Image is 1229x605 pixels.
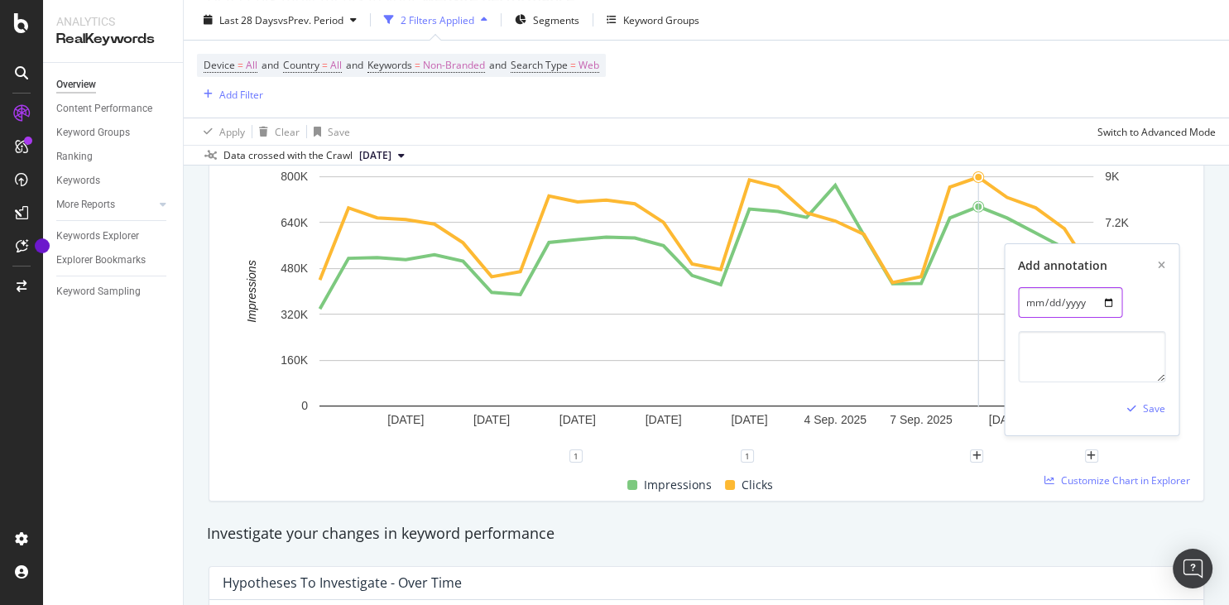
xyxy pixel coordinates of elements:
span: Keywords [367,58,412,72]
text: 0 [301,399,308,412]
div: Hypotheses to Investigate - Over Time [223,574,462,591]
div: Apply [219,124,245,138]
text: 320K [281,308,308,321]
text: [DATE] [731,413,767,426]
a: Customize Chart in Explorer [1044,473,1190,487]
div: Keyword Sampling [56,283,141,300]
div: Open Intercom Messenger [1173,549,1212,588]
a: Keywords [56,172,171,190]
button: [DATE] [353,146,411,166]
button: Add Filter [197,84,263,104]
span: and [262,58,279,72]
text: [DATE] [387,413,424,426]
a: Explorer Bookmarks [56,252,171,269]
span: Device [204,58,235,72]
span: Last 28 Days [219,12,278,26]
text: 4 Sep. 2025 [804,413,867,426]
a: Content Performance [56,100,171,118]
button: 2 Filters Applied [377,7,494,33]
div: Add Filter [219,87,263,101]
div: plus [1085,449,1098,463]
text: 9K [1105,170,1120,183]
div: 1 [569,449,583,463]
text: [DATE] [473,413,510,426]
div: Analytics [56,13,170,30]
div: Keyword Groups [56,124,130,142]
a: Ranking [56,148,171,166]
div: 1 [741,449,754,463]
div: Keywords Explorer [56,228,139,245]
span: and [489,58,506,72]
span: Country [283,58,319,72]
div: Add annotation [1018,257,1107,274]
span: Web [578,54,599,77]
div: Data crossed with the Crawl [223,148,353,163]
div: More Reports [56,196,115,214]
div: Ranking [56,148,93,166]
text: 7.2K [1105,216,1129,229]
a: More Reports [56,196,155,214]
button: Switch to Advanced Mode [1091,118,1216,145]
button: Save [1121,396,1165,422]
div: Content Performance [56,100,152,118]
button: Last 28 DaysvsPrev. Period [197,7,363,33]
div: Keywords [56,172,100,190]
text: 7 Sep. 2025 [890,413,953,426]
span: = [415,58,420,72]
span: All [246,54,257,77]
span: Segments [533,12,579,26]
div: Save [1143,401,1165,415]
span: = [238,58,243,72]
div: xmark [1158,257,1165,274]
div: Switch to Advanced Mode [1097,124,1216,138]
span: Non-Branded [423,54,485,77]
button: Keyword Groups [600,7,706,33]
div: Explorer Bookmarks [56,252,146,269]
span: and [346,58,363,72]
span: = [322,58,328,72]
button: Clear [252,118,300,145]
div: Overview [56,76,96,94]
div: RealKeywords [56,30,170,49]
span: Impressions [644,475,712,495]
span: Search Type [511,58,568,72]
span: Customize Chart in Explorer [1061,473,1190,487]
span: All [330,54,342,77]
div: Save [328,124,350,138]
span: = [570,58,576,72]
div: Clear [275,124,300,138]
span: vs Prev. Period [278,12,343,26]
text: [DATE] [559,413,596,426]
text: 640K [281,216,308,229]
text: Impressions [245,260,258,322]
div: plus [970,449,983,463]
div: Tooltip anchor [35,238,50,253]
text: 160K [281,353,308,367]
span: Clicks [742,475,773,495]
button: Apply [197,118,245,145]
a: Keyword Groups [56,124,171,142]
a: Keywords Explorer [56,228,171,245]
a: Overview [56,76,171,94]
text: 480K [281,262,308,275]
span: 2025 Aug. 31st [359,148,391,163]
div: Keyword Groups [623,12,699,26]
a: Keyword Sampling [56,283,171,300]
svg: A chart. [223,168,1190,456]
text: [DATE] [646,413,682,426]
button: Save [307,118,350,145]
text: [DATE] [989,413,1025,426]
button: Segments [508,7,586,33]
div: Investigate your changes in keyword performance [207,523,1206,545]
text: 800K [281,170,308,183]
div: 2 Filters Applied [401,12,474,26]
